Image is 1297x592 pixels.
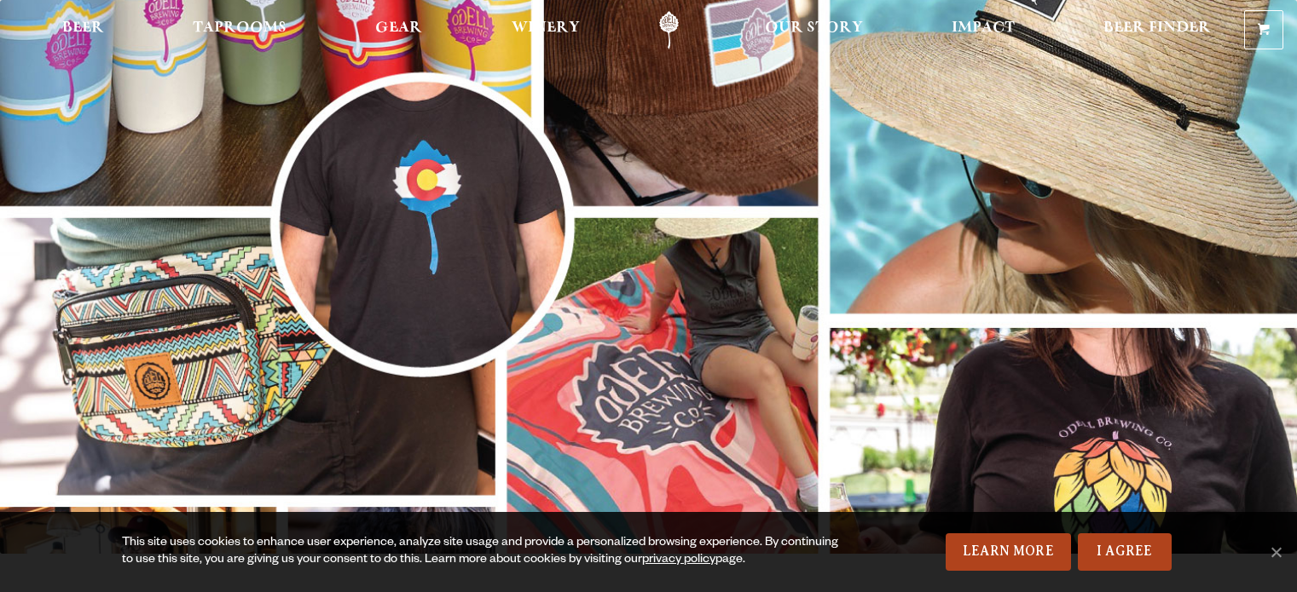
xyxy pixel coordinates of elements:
[765,21,863,35] span: Our Story
[637,11,701,49] a: Odell Home
[501,11,591,49] a: Winery
[1092,11,1222,49] a: Beer Finder
[642,554,715,567] a: privacy policy
[946,533,1071,571] a: Learn More
[941,11,1026,49] a: Impact
[952,21,1015,35] span: Impact
[1103,21,1211,35] span: Beer Finder
[182,11,298,49] a: Taprooms
[1078,533,1172,571] a: I Agree
[62,21,104,35] span: Beer
[364,11,433,49] a: Gear
[375,21,422,35] span: Gear
[122,535,849,569] div: This site uses cookies to enhance user experience, analyze site usage and provide a personalized ...
[512,21,580,35] span: Winery
[193,21,287,35] span: Taprooms
[754,11,874,49] a: Our Story
[51,11,115,49] a: Beer
[1267,543,1284,560] span: No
